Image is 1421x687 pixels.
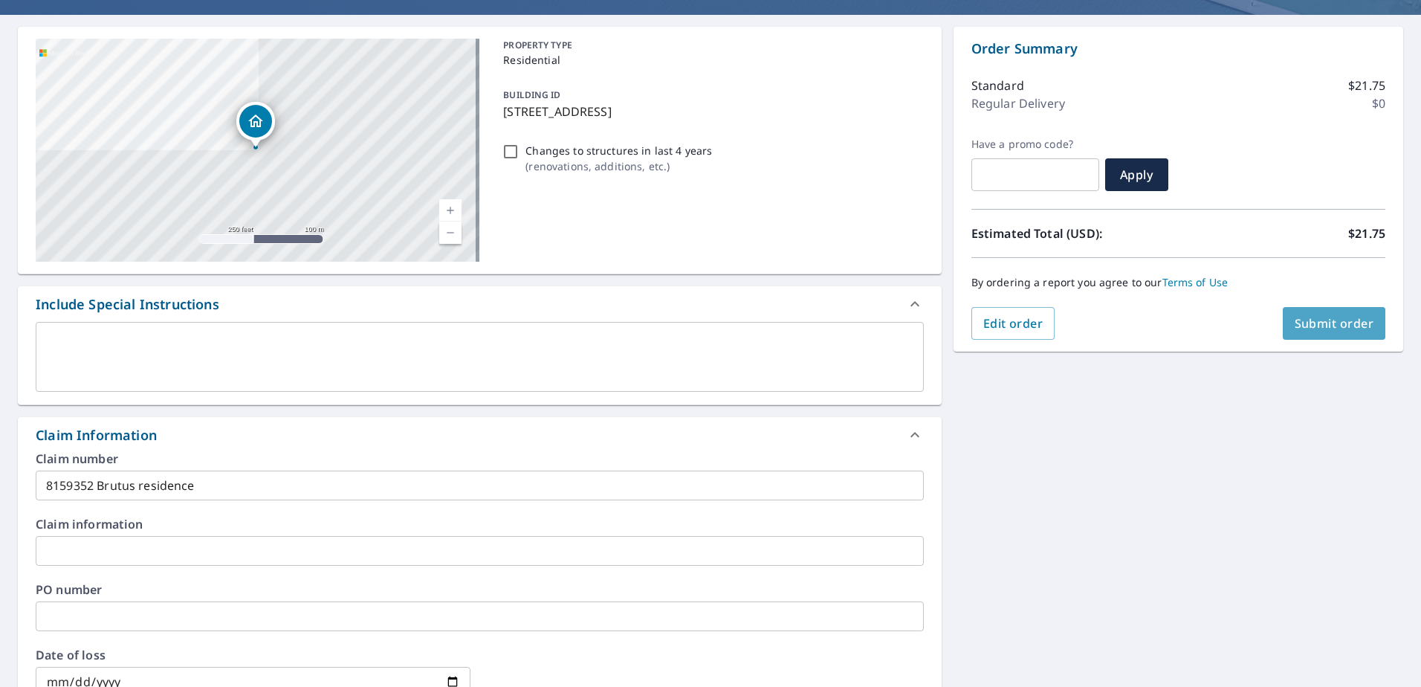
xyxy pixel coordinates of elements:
[18,286,942,322] div: Include Special Instructions
[983,315,1043,332] span: Edit order
[525,158,712,174] p: ( renovations, additions, etc. )
[439,222,462,244] a: Current Level 17, Zoom Out
[1372,94,1385,112] p: $0
[1348,225,1385,242] p: $21.75
[36,453,924,465] label: Claim number
[1295,315,1374,332] span: Submit order
[36,649,470,661] label: Date of loss
[971,225,1179,242] p: Estimated Total (USD):
[503,88,560,101] p: BUILDING ID
[439,199,462,222] a: Current Level 17, Zoom In
[971,94,1065,112] p: Regular Delivery
[1283,307,1386,340] button: Submit order
[971,138,1099,151] label: Have a promo code?
[36,518,924,530] label: Claim information
[971,307,1055,340] button: Edit order
[1105,158,1168,191] button: Apply
[503,39,917,52] p: PROPERTY TYPE
[236,102,275,148] div: Dropped pin, building 1, Residential property, 3311 NW 124th Way Sunrise, FL 33323
[971,77,1024,94] p: Standard
[36,584,924,596] label: PO number
[1117,167,1156,183] span: Apply
[503,103,917,120] p: [STREET_ADDRESS]
[18,417,942,453] div: Claim Information
[36,425,157,445] div: Claim Information
[971,276,1385,289] p: By ordering a report you agree to our
[36,294,219,315] div: Include Special Instructions
[971,39,1385,59] p: Order Summary
[1348,77,1385,94] p: $21.75
[525,143,712,158] p: Changes to structures in last 4 years
[503,52,917,68] p: Residential
[1162,275,1229,289] a: Terms of Use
